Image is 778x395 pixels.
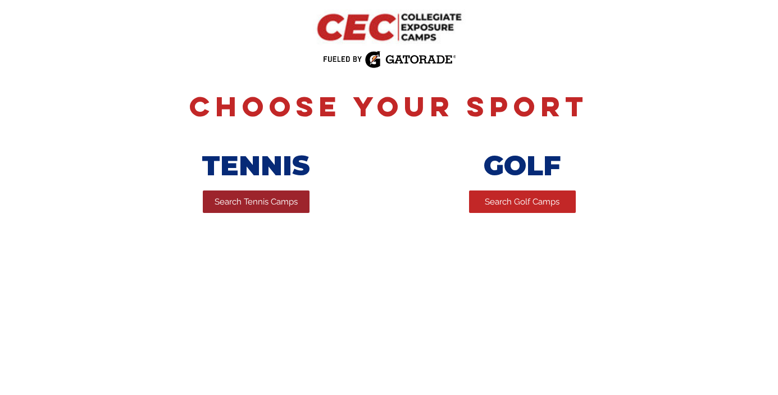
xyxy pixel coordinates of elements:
[484,149,561,182] span: GOLF
[189,89,589,124] span: Choose Your Sport
[203,190,310,213] a: Search Tennis Camps
[303,4,475,50] img: CEC Logo Primary.png
[322,51,456,69] img: Fueled by Gatorade.png
[485,196,559,208] span: Search Golf Camps
[202,149,310,182] span: TENNIS
[469,190,576,213] a: Search Golf Camps
[215,196,298,208] span: Search Tennis Camps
